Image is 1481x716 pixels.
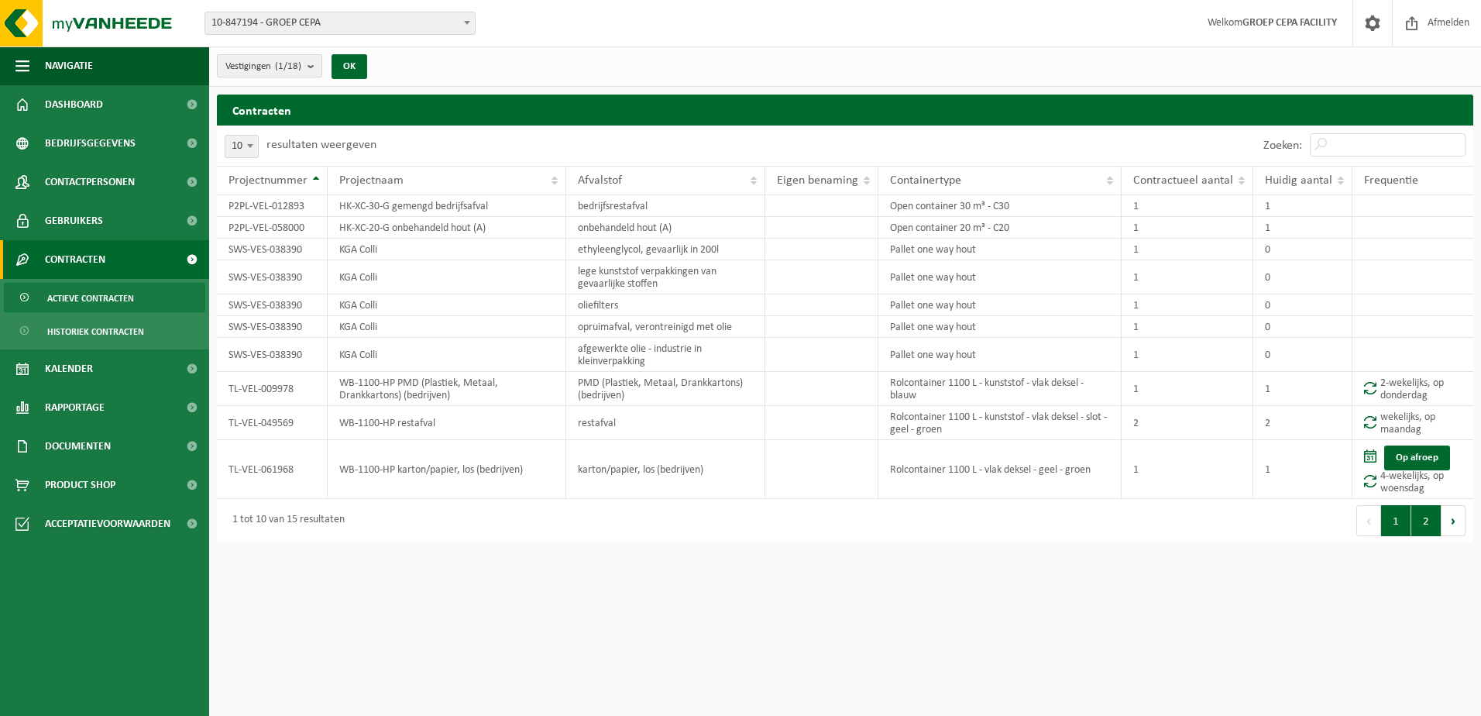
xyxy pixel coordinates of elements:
td: 1 [1122,338,1253,372]
td: PMD (Plastiek, Metaal, Drankkartons) (bedrijven) [566,372,765,406]
span: Gebruikers [45,201,103,240]
span: Contractueel aantal [1133,174,1233,187]
span: Huidig aantal [1265,174,1332,187]
td: SWS-VES-038390 [217,239,328,260]
span: Acceptatievoorwaarden [45,504,170,543]
td: afgewerkte olie - industrie in kleinverpakking [566,338,765,372]
td: 0 [1253,338,1352,372]
td: TL-VEL-061968 [217,440,328,499]
td: WB-1100-HP karton/papier, los (bedrijven) [328,440,566,499]
button: 2 [1411,505,1441,536]
td: KGA Colli [328,294,566,316]
label: Zoeken: [1263,139,1302,152]
td: 1 [1122,316,1253,338]
td: WB-1100-HP PMD (Plastiek, Metaal, Drankkartons) (bedrijven) [328,372,566,406]
span: Bedrijfsgegevens [45,124,136,163]
td: 0 [1253,239,1352,260]
span: Contracten [45,240,105,279]
span: Product Shop [45,466,115,504]
td: WB-1100-HP restafval [328,406,566,440]
span: 10-847194 - GROEP CEPA [204,12,476,35]
td: oliefilters [566,294,765,316]
td: Pallet one way hout [878,260,1122,294]
h2: Contracten [217,95,1473,125]
button: Vestigingen(1/18) [217,54,322,77]
span: Actieve contracten [47,284,134,313]
span: Frequentie [1364,174,1418,187]
a: Actieve contracten [4,283,205,312]
td: Pallet one way hout [878,294,1122,316]
td: 4-wekelijks, op woensdag [1352,440,1473,499]
td: onbehandeld hout (A) [566,217,765,239]
span: Eigen benaming [777,174,858,187]
span: 10 [225,136,258,157]
count: (1/18) [275,61,301,71]
span: 10-847194 - GROEP CEPA [205,12,475,34]
strong: GROEP CEPA FACILITY [1242,17,1337,29]
td: karton/papier, los (bedrijven) [566,440,765,499]
td: 2 [1122,406,1253,440]
span: Rapportage [45,388,105,427]
td: 1 [1253,195,1352,217]
td: Pallet one way hout [878,338,1122,372]
td: SWS-VES-038390 [217,294,328,316]
a: Op afroep [1384,446,1450,470]
span: Vestigingen [225,55,301,78]
td: 1 [1253,217,1352,239]
td: 1 [1253,440,1352,499]
span: Projectnummer [229,174,308,187]
td: SWS-VES-038390 [217,316,328,338]
button: 1 [1381,505,1411,536]
td: Open container 30 m³ - C30 [878,195,1122,217]
td: P2PL-VEL-058000 [217,217,328,239]
a: Historiek contracten [4,316,205,346]
td: KGA Colli [328,239,566,260]
label: resultaten weergeven [266,139,376,151]
span: Contactpersonen [45,163,135,201]
td: 2-wekelijks, op donderdag [1352,372,1473,406]
button: Next [1441,505,1466,536]
td: Rolcontainer 1100 L - vlak deksel - geel - groen [878,440,1122,499]
button: Previous [1356,505,1381,536]
td: P2PL-VEL-012893 [217,195,328,217]
td: 1 [1122,294,1253,316]
div: 1 tot 10 van 15 resultaten [225,507,345,535]
td: KGA Colli [328,260,566,294]
td: 0 [1253,316,1352,338]
td: ethyleenglycol, gevaarlijk in 200l [566,239,765,260]
td: 1 [1122,217,1253,239]
span: Historiek contracten [47,317,144,346]
td: wekelijks, op maandag [1352,406,1473,440]
td: Rolcontainer 1100 L - kunststof - vlak deksel - blauw [878,372,1122,406]
td: opruimafval, verontreinigd met olie [566,316,765,338]
td: 1 [1122,195,1253,217]
td: Rolcontainer 1100 L - kunststof - vlak deksel - slot - geel - groen [878,406,1122,440]
td: SWS-VES-038390 [217,338,328,372]
td: KGA Colli [328,338,566,372]
td: HK-XC-30-G gemengd bedrijfsafval [328,195,566,217]
td: KGA Colli [328,316,566,338]
span: Afvalstof [578,174,622,187]
span: Containertype [890,174,961,187]
td: SWS-VES-038390 [217,260,328,294]
td: TL-VEL-009978 [217,372,328,406]
span: Navigatie [45,46,93,85]
td: 2 [1253,406,1352,440]
button: OK [332,54,367,79]
td: Open container 20 m³ - C20 [878,217,1122,239]
td: HK-XC-20-G onbehandeld hout (A) [328,217,566,239]
td: restafval [566,406,765,440]
td: Pallet one way hout [878,316,1122,338]
td: 0 [1253,294,1352,316]
td: TL-VEL-049569 [217,406,328,440]
td: 1 [1122,260,1253,294]
td: 1 [1122,440,1253,499]
td: Pallet one way hout [878,239,1122,260]
span: 10 [225,135,259,158]
span: Dashboard [45,85,103,124]
td: 1 [1122,239,1253,260]
td: 1 [1122,372,1253,406]
td: 0 [1253,260,1352,294]
td: 1 [1253,372,1352,406]
span: Documenten [45,427,111,466]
